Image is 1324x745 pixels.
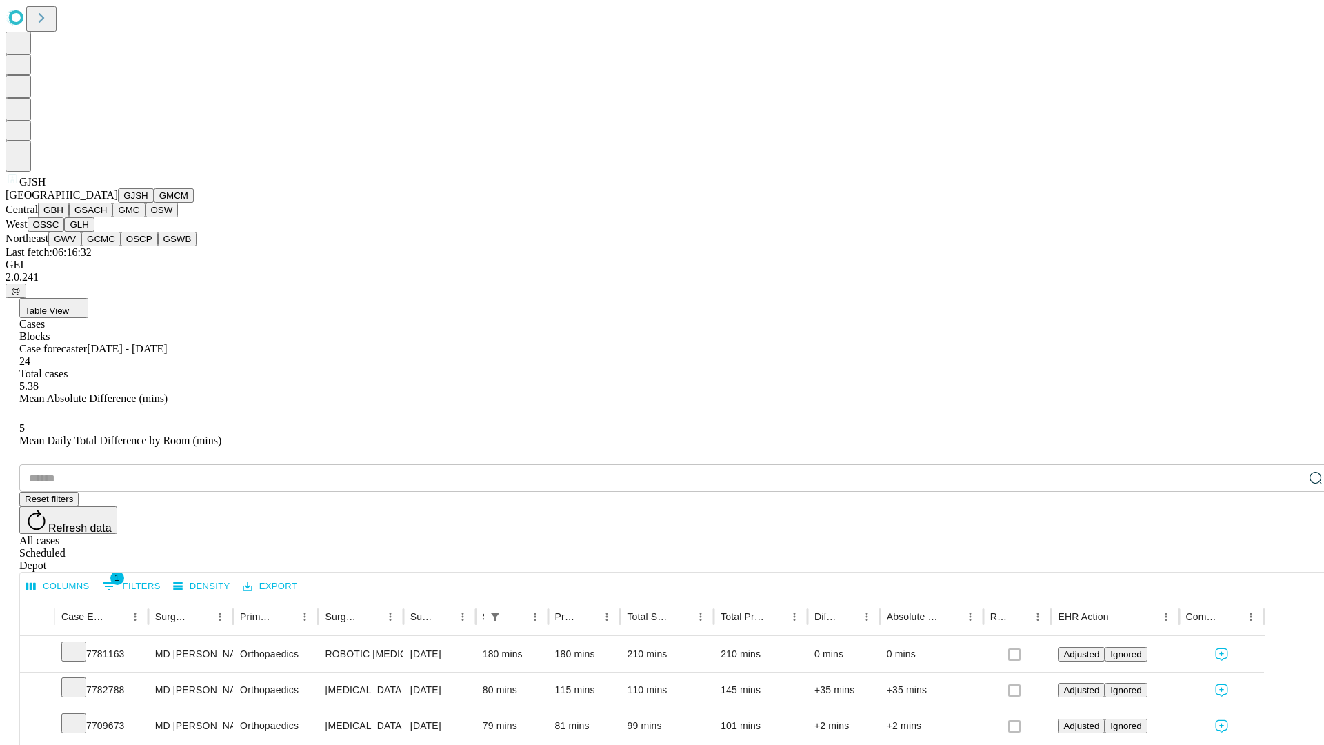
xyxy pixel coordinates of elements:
span: Adjusted [1063,685,1099,695]
button: Table View [19,298,88,318]
button: Sort [578,607,597,626]
button: GMC [112,203,145,217]
div: +35 mins [887,673,976,708]
button: Sort [765,607,785,626]
div: Case Epic Id [61,611,105,622]
div: 0 mins [814,637,873,672]
div: Absolute Difference [887,611,940,622]
div: Resolved in EHR [990,611,1008,622]
button: Sort [434,607,453,626]
button: Sort [276,607,295,626]
button: Expand [27,643,48,667]
span: @ [11,286,21,296]
button: Expand [27,679,48,703]
span: Adjusted [1063,721,1099,731]
button: Adjusted [1058,647,1105,662]
button: GJSH [118,188,154,203]
span: Mean Absolute Difference (mins) [19,393,168,404]
div: MD [PERSON_NAME] [PERSON_NAME] Md [155,708,226,744]
div: [DATE] [410,708,469,744]
button: @ [6,284,26,298]
button: Sort [1110,607,1130,626]
div: 1 active filter [485,607,505,626]
button: Menu [597,607,616,626]
button: Adjusted [1058,683,1105,697]
div: 99 mins [627,708,707,744]
span: Case forecaster [19,343,87,355]
button: Expand [27,715,48,739]
button: Adjusted [1058,719,1105,733]
span: Mean Daily Total Difference by Room (mins) [19,435,221,446]
span: Total cases [19,368,68,379]
div: 7709673 [61,708,141,744]
button: Menu [691,607,710,626]
div: Scheduled In Room Duration [483,611,484,622]
div: Surgery Name [325,611,359,622]
button: Menu [126,607,145,626]
div: Orthopaedics [240,637,311,672]
span: Ignored [1110,685,1141,695]
div: 210 mins [627,637,707,672]
div: GEI [6,259,1318,271]
div: +2 mins [814,708,873,744]
span: Ignored [1110,649,1141,659]
button: Menu [525,607,545,626]
button: Menu [453,607,472,626]
span: Northeast [6,232,48,244]
div: Total Scheduled Duration [627,611,670,622]
div: Comments [1186,611,1221,622]
div: 110 mins [627,673,707,708]
div: +35 mins [814,673,873,708]
span: 5.38 [19,380,39,392]
button: Ignored [1105,719,1147,733]
button: Menu [857,607,876,626]
button: Sort [941,607,961,626]
div: [DATE] [410,637,469,672]
div: Orthopaedics [240,708,311,744]
button: GCMC [81,232,121,246]
span: 24 [19,355,30,367]
span: Reset filters [25,494,73,504]
button: Menu [295,607,314,626]
div: 79 mins [483,708,541,744]
div: [MEDICAL_DATA] [MEDICAL_DATA] [325,673,396,708]
button: Density [170,576,234,597]
button: Sort [506,607,525,626]
button: GSWB [158,232,197,246]
button: OSCP [121,232,158,246]
div: 145 mins [721,673,801,708]
button: Menu [785,607,804,626]
button: Menu [381,607,400,626]
button: GBH [38,203,69,217]
button: Menu [1156,607,1176,626]
div: 180 mins [555,637,614,672]
span: West [6,218,28,230]
div: Surgeon Name [155,611,190,622]
div: 81 mins [555,708,614,744]
button: GMCM [154,188,194,203]
button: Reset filters [19,492,79,506]
div: 80 mins [483,673,541,708]
span: Central [6,203,38,215]
span: Last fetch: 06:16:32 [6,246,92,258]
button: Menu [210,607,230,626]
span: [GEOGRAPHIC_DATA] [6,189,118,201]
button: GLH [64,217,94,232]
div: Predicted In Room Duration [555,611,577,622]
div: Surgery Date [410,611,432,622]
span: 1 [110,571,124,585]
div: [MEDICAL_DATA] WITH [MEDICAL_DATA] REPAIR [325,708,396,744]
button: Sort [838,607,857,626]
div: 210 mins [721,637,801,672]
button: Sort [361,607,381,626]
div: [DATE] [410,673,469,708]
button: Show filters [485,607,505,626]
div: MD [PERSON_NAME] [PERSON_NAME] Md [155,673,226,708]
div: 7781163 [61,637,141,672]
button: OSSC [28,217,65,232]
span: 5 [19,422,25,434]
button: Menu [1028,607,1047,626]
button: Sort [1222,607,1241,626]
span: Adjusted [1063,649,1099,659]
div: 101 mins [721,708,801,744]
